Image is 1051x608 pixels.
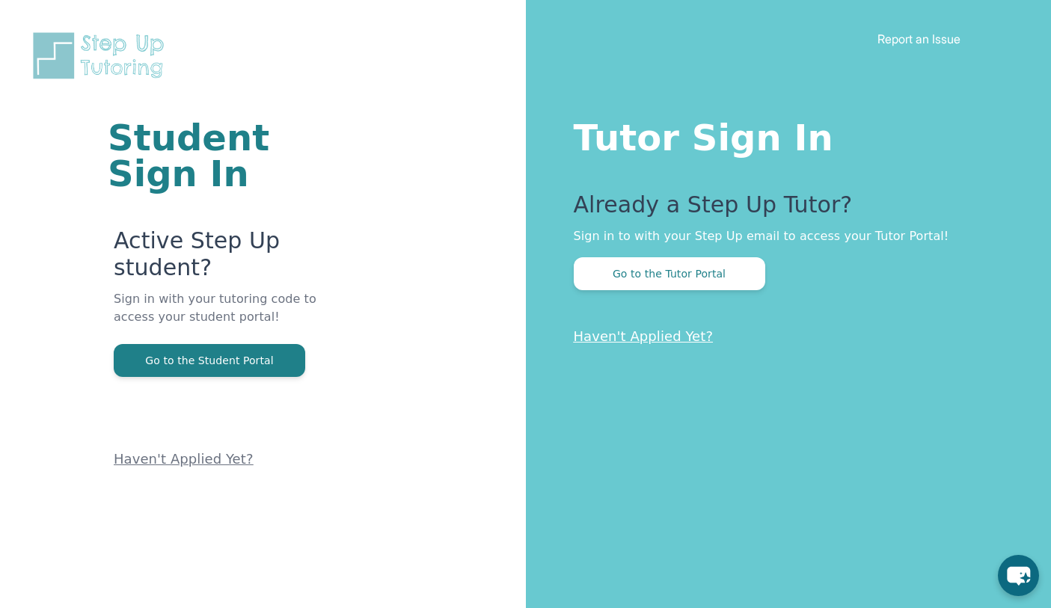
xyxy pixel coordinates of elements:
img: Step Up Tutoring horizontal logo [30,30,174,82]
a: Haven't Applied Yet? [114,451,254,467]
button: Go to the Student Portal [114,344,305,377]
h1: Student Sign In [108,120,346,191]
p: Already a Step Up Tutor? [574,191,992,227]
a: Go to the Student Portal [114,353,305,367]
p: Sign in to with your Step Up email to access your Tutor Portal! [574,227,992,245]
a: Haven't Applied Yet? [574,328,714,344]
p: Sign in with your tutoring code to access your student portal! [114,290,346,344]
a: Go to the Tutor Portal [574,266,765,280]
a: Report an Issue [877,31,960,46]
p: Active Step Up student? [114,227,346,290]
button: chat-button [998,555,1039,596]
h1: Tutor Sign In [574,114,992,156]
button: Go to the Tutor Portal [574,257,765,290]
